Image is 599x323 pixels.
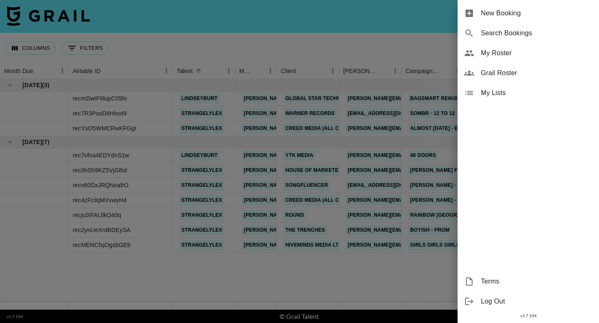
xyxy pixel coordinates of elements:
[481,277,592,286] span: Terms
[458,3,599,23] div: New Booking
[458,311,599,320] div: v 1.7.104
[481,68,592,78] span: Grail Roster
[458,43,599,63] div: My Roster
[458,291,599,311] div: Log Out
[481,48,592,58] span: My Roster
[481,28,592,38] span: Search Bookings
[458,23,599,43] div: Search Bookings
[458,63,599,83] div: Grail Roster
[458,83,599,103] div: My Lists
[481,88,592,98] span: My Lists
[458,272,599,291] div: Terms
[481,296,592,306] span: Log Out
[481,8,592,18] span: New Booking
